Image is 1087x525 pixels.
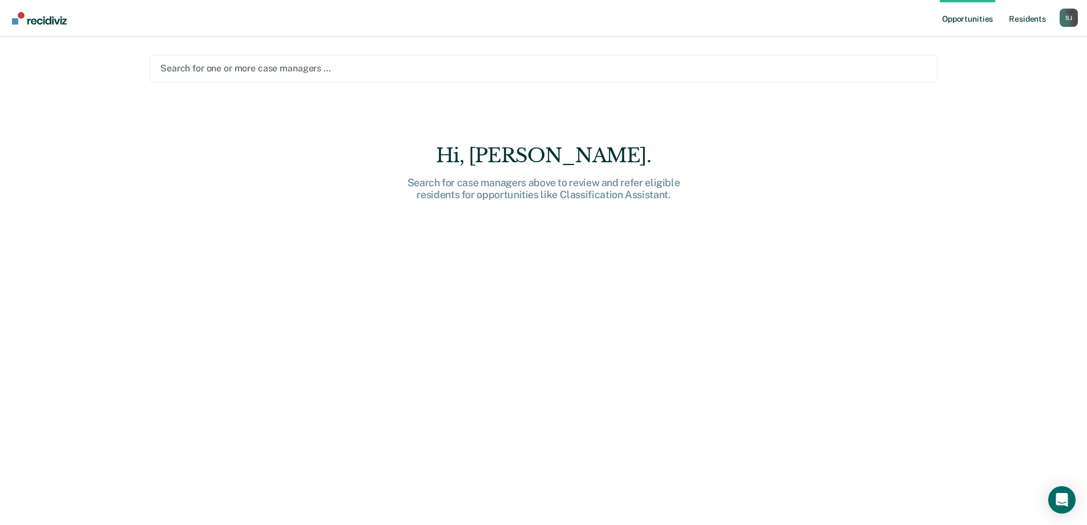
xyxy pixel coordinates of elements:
div: Search for case managers above to review and refer eligible residents for opportunities like Clas... [361,177,726,201]
button: Profile dropdown button [1060,9,1078,27]
div: Hi, [PERSON_NAME]. [361,144,726,167]
div: S J [1060,9,1078,27]
img: Recidiviz [12,12,67,25]
div: Open Intercom Messenger [1048,486,1076,514]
